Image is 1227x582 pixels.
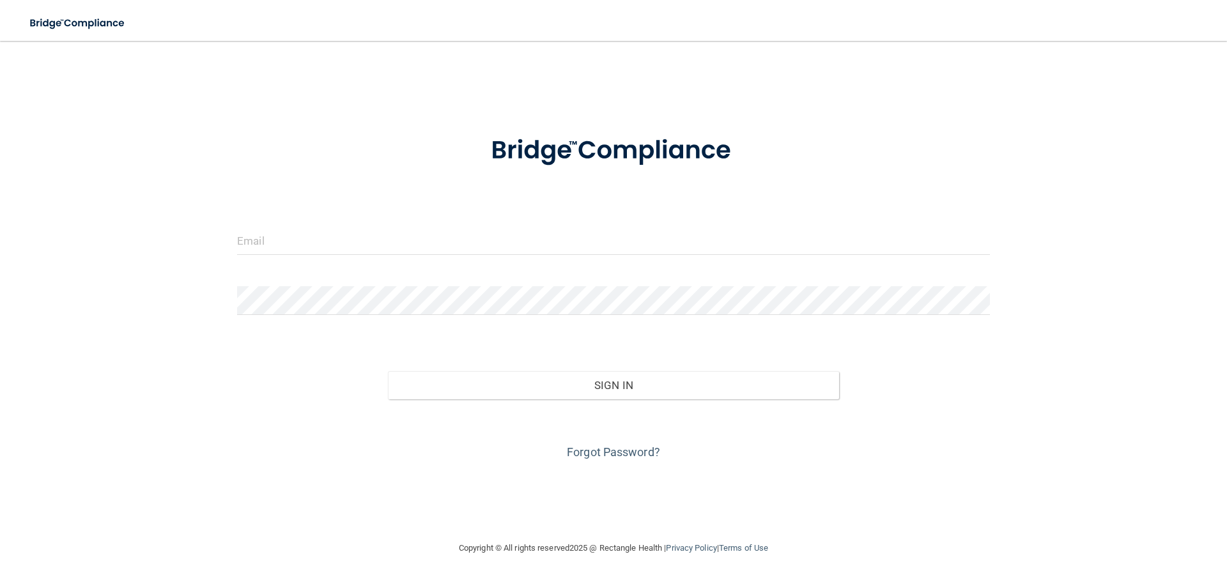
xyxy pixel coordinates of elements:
[19,10,137,36] img: bridge_compliance_login_screen.278c3ca4.svg
[237,226,990,255] input: Email
[567,445,660,459] a: Forgot Password?
[666,543,716,553] a: Privacy Policy
[719,543,768,553] a: Terms of Use
[465,118,762,184] img: bridge_compliance_login_screen.278c3ca4.svg
[380,528,847,569] div: Copyright © All rights reserved 2025 @ Rectangle Health | |
[388,371,840,399] button: Sign In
